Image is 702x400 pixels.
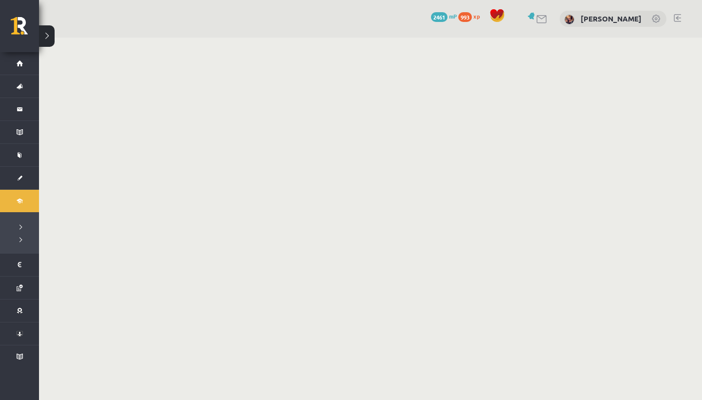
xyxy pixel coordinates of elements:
span: 993 [458,12,472,22]
span: xp [473,12,480,20]
span: 2461 [431,12,448,22]
a: 2461 mP [431,12,457,20]
img: Katrīna Liepiņa [565,15,574,24]
a: [PERSON_NAME] [581,14,642,23]
span: mP [449,12,457,20]
a: 993 xp [458,12,485,20]
a: Rīgas 1. Tālmācības vidusskola [11,17,39,41]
